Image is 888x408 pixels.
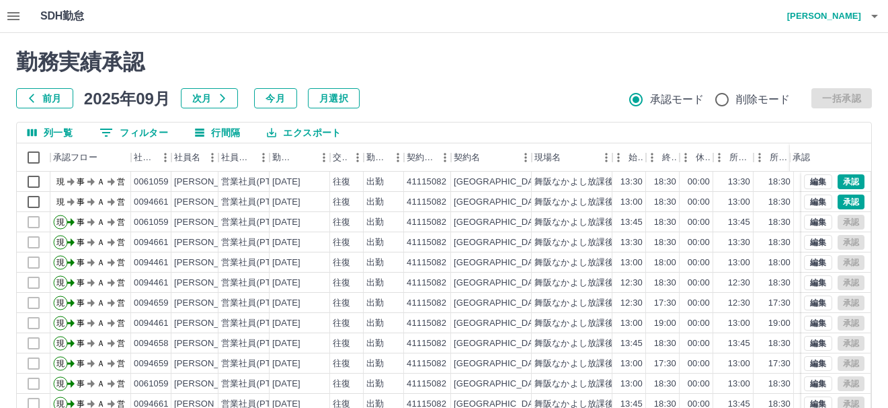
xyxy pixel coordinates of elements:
[97,379,105,388] text: Ａ
[620,236,643,249] div: 13:30
[134,143,155,172] div: 社員番号
[174,257,247,269] div: [PERSON_NAME]
[330,143,364,172] div: 交通費
[654,297,676,310] div: 17:30
[451,143,532,172] div: 契約名
[134,297,169,310] div: 0094659
[804,356,832,371] button: 編集
[454,378,547,390] div: [GEOGRAPHIC_DATA]
[174,317,247,330] div: [PERSON_NAME]
[174,358,247,370] div: [PERSON_NAME]
[454,317,547,330] div: [GEOGRAPHIC_DATA]
[333,317,350,330] div: 往復
[89,123,179,143] button: フィルター表示
[688,358,710,370] div: 00:00
[534,317,641,330] div: 舞阪なかよし放課後児童会
[134,257,169,269] div: 0094461
[534,358,641,370] div: 舞阪なかよし放課後児童会
[181,88,238,108] button: 次月
[17,123,83,143] button: 列選択
[728,317,750,330] div: 13:00
[202,147,223,168] button: メニュー
[97,278,105,287] text: Ａ
[134,176,169,189] div: 0061059
[534,216,641,229] div: 舞阪なかよし放課後児童会
[768,297,791,310] div: 17:30
[454,143,480,172] div: 契約名
[366,337,384,350] div: 出勤
[134,236,169,249] div: 0094661
[117,379,125,388] text: 営
[366,236,384,249] div: 出勤
[768,236,791,249] div: 18:30
[155,147,175,168] button: メニュー
[454,196,547,209] div: [GEOGRAPHIC_DATA]
[366,216,384,229] div: 出勤
[612,143,646,172] div: 始業
[97,339,105,348] text: Ａ
[534,337,641,350] div: 舞阪なかよし放課後児童会
[435,147,455,168] button: メニュー
[654,378,676,390] div: 18:30
[516,147,536,168] button: メニュー
[53,143,97,172] div: 承認フロー
[534,257,641,269] div: 舞阪なかよし放課後児童会
[77,197,85,207] text: 事
[77,339,85,348] text: 事
[97,258,105,267] text: Ａ
[174,216,247,229] div: [PERSON_NAME]
[366,378,384,390] div: 出勤
[272,257,300,269] div: [DATE]
[688,297,710,310] div: 00:00
[333,358,350,370] div: 往復
[366,196,384,209] div: 出勤
[84,88,170,108] h5: 2025年09月
[534,176,641,189] div: 舞阪なかよし放課後児童会
[407,143,435,172] div: 契約コード
[333,257,350,269] div: 往復
[688,337,710,350] div: 00:00
[620,257,643,269] div: 13:00
[221,176,292,189] div: 営業社員(PT契約)
[308,88,360,108] button: 月選択
[728,378,750,390] div: 13:00
[221,143,253,172] div: 社員区分
[366,257,384,269] div: 出勤
[16,88,73,108] button: 前月
[620,317,643,330] div: 13:00
[620,277,643,290] div: 12:30
[728,297,750,310] div: 12:30
[804,215,832,230] button: 編集
[454,277,547,290] div: [GEOGRAPHIC_DATA]
[117,238,125,247] text: 営
[680,143,713,172] div: 休憩
[56,298,65,308] text: 現
[314,147,334,168] button: メニュー
[333,297,350,310] div: 往復
[654,257,676,269] div: 18:00
[56,339,65,348] text: 現
[56,238,65,247] text: 現
[654,317,676,330] div: 19:00
[77,278,85,287] text: 事
[793,143,810,172] div: 承認
[295,148,314,167] button: ソート
[50,143,131,172] div: 承認フロー
[171,143,218,172] div: 社員名
[97,318,105,328] text: Ａ
[221,358,292,370] div: 営業社員(PT契約)
[407,236,446,249] div: 41115082
[221,236,292,249] div: 営業社員(PT契約)
[97,238,105,247] text: Ａ
[407,297,446,310] div: 41115082
[629,143,643,172] div: 始業
[388,147,408,168] button: メニュー
[221,257,292,269] div: 営業社員(PT契約)
[174,196,247,209] div: [PERSON_NAME]
[272,176,300,189] div: [DATE]
[534,277,641,290] div: 舞阪なかよし放課後児童会
[117,197,125,207] text: 営
[754,143,794,172] div: 所定終業
[174,143,200,172] div: 社員名
[768,176,791,189] div: 18:30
